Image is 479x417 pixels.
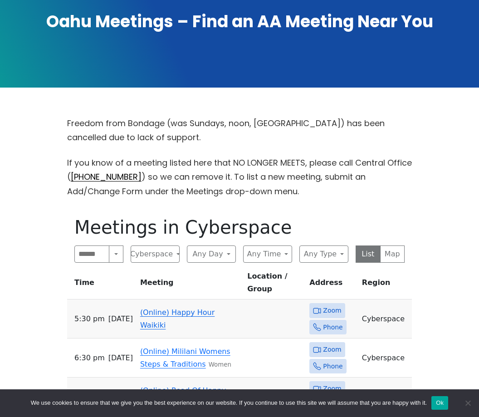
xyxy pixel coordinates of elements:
[323,305,341,316] span: Zoom
[463,398,472,407] span: No
[323,322,342,333] span: Phone
[243,245,292,263] button: Any Time
[431,396,448,410] button: Ok
[323,361,342,372] span: Phone
[108,352,133,364] span: [DATE]
[131,245,180,263] button: Cyberspace
[380,245,405,263] button: Map
[31,398,427,407] span: We use cookies to ensure that we give you the best experience on our website. If you continue to ...
[299,245,348,263] button: Any Type
[323,383,341,394] span: Zoom
[358,339,412,378] td: Cyberspace
[358,299,412,339] td: Cyberspace
[74,216,405,238] h1: Meetings in Cyberspace
[323,344,341,355] span: Zoom
[74,245,109,263] input: Search
[140,347,230,368] a: (Online) Mililani Womens Steps & Traditions
[71,171,142,182] a: [PHONE_NUMBER]
[67,156,412,199] p: If you know of a meeting listed here that NO LONGER MEETS, please call Central Office ( ) so we c...
[187,245,236,263] button: Any Day
[306,270,358,299] th: Address
[67,116,412,145] p: Freedom from Bondage (was Sundays, noon, [GEOGRAPHIC_DATA]) has been cancelled due to lack of sup...
[109,245,123,263] button: Search
[108,313,133,325] span: [DATE]
[67,270,137,299] th: Time
[358,378,412,417] td: Cyberspace
[74,352,105,364] span: 6:30 PM
[140,386,226,407] a: (Online) Road Of Happy Destiny
[209,361,231,368] small: Women
[74,313,105,325] span: 5:30 PM
[137,270,244,299] th: Meeting
[8,11,471,33] h1: Oahu Meetings – Find an AA Meeting Near You
[244,270,306,299] th: Location / Group
[358,270,412,299] th: Region
[356,245,381,263] button: List
[140,308,215,329] a: (Online) Happy Hour Waikiki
